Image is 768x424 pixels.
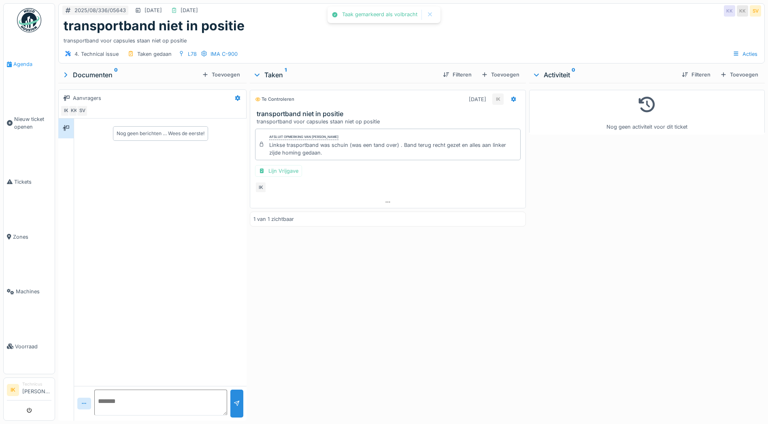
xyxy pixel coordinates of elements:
[4,209,55,264] a: Zones
[7,384,19,396] li: IK
[4,155,55,210] a: Tickets
[15,343,51,350] span: Voorraad
[253,215,294,223] div: 1 van 1 zichtbaar
[22,381,51,387] div: Technicus
[285,70,287,80] sup: 1
[4,264,55,319] a: Machines
[117,130,204,137] div: Nog geen berichten … Wees de eerste!
[4,319,55,374] a: Voorraad
[532,70,675,80] div: Activiteit
[478,69,523,80] div: Toevoegen
[7,381,51,401] a: IK Technicus[PERSON_NAME]
[534,93,759,131] div: Nog geen activiteit voor dit ticket
[181,6,198,14] div: [DATE]
[255,165,302,177] div: Lijn Vrijgave
[269,134,338,140] div: Afsluit opmerking van [PERSON_NAME]
[137,50,172,58] div: Taken gedaan
[724,5,735,17] div: KK
[750,5,761,17] div: SV
[114,70,118,80] sup: 0
[74,50,119,58] div: 4. Technical issue
[342,11,417,18] div: Taak gemarkeerd als volbracht
[257,110,522,118] h3: transportband niet in positie
[211,50,238,58] div: IMA C-900
[188,50,197,58] div: L78
[199,69,243,80] div: Toevoegen
[255,96,294,103] div: Te controleren
[64,18,245,34] h1: transportband niet in positie
[14,178,51,186] span: Tickets
[4,37,55,92] a: Agenda
[269,141,517,157] div: Linkse trasportband was schuin (was een tand over) . Band terug recht gezet en alles aan linker z...
[13,233,51,241] span: Zones
[4,92,55,155] a: Nieuw ticket openen
[77,105,88,117] div: SV
[255,182,266,193] div: IK
[14,115,51,131] span: Nieuw ticket openen
[73,94,101,102] div: Aanvragers
[572,70,575,80] sup: 0
[729,48,761,60] div: Acties
[717,69,762,80] div: Toevoegen
[62,70,199,80] div: Documenten
[257,118,522,125] div: transportband voor capsules staan niet op positie
[737,5,748,17] div: KK
[13,60,51,68] span: Agenda
[440,69,475,80] div: Filteren
[68,105,80,117] div: KK
[64,34,759,45] div: transportband voor capsules staan niet op positie
[253,70,436,80] div: Taken
[145,6,162,14] div: [DATE]
[492,93,504,105] div: IK
[469,95,486,103] div: [DATE]
[74,6,126,14] div: 2025/08/336/05643
[17,8,41,32] img: Badge_color-CXgf-gQk.svg
[60,105,72,117] div: IK
[22,381,51,399] li: [PERSON_NAME]
[679,69,714,80] div: Filteren
[16,288,51,295] span: Machines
